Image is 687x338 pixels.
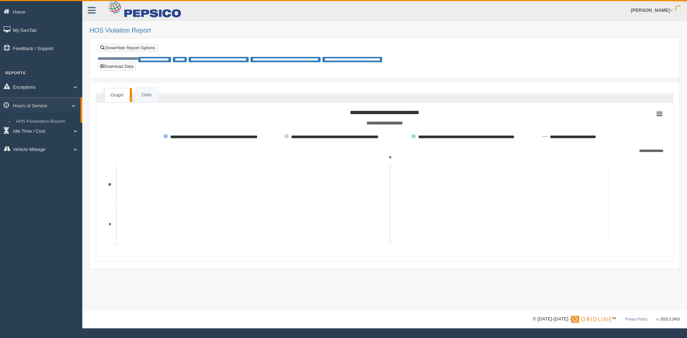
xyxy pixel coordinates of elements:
[657,317,680,321] span: v. 2025.5.2403
[571,316,612,323] img: Gridline
[98,63,136,70] button: Download Data
[89,27,680,34] h2: HOS Violation Report
[104,88,130,102] a: Graph
[135,88,158,102] a: Data
[533,315,680,323] div: © [DATE]-[DATE] - ™
[98,44,157,52] a: Show/Hide Report Options
[13,116,81,128] a: HOS Explanation Reports
[625,317,647,321] a: Privacy Policy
